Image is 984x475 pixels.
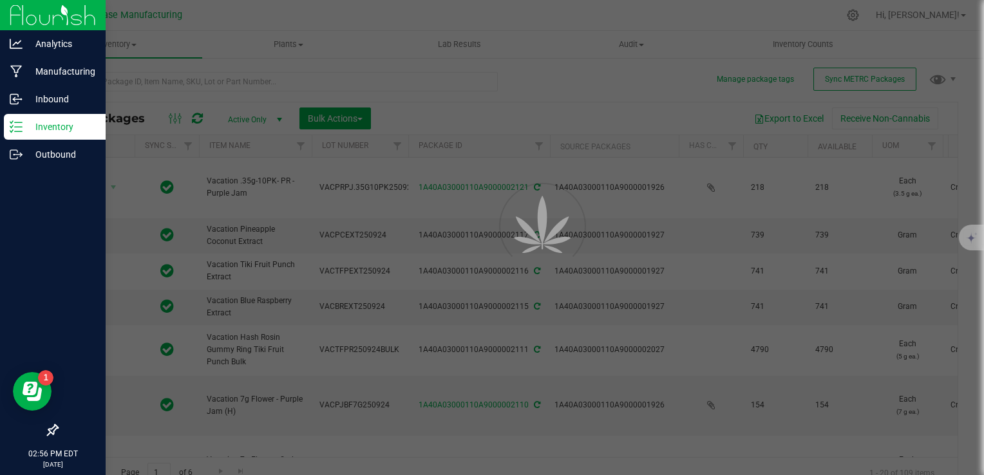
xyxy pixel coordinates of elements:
[23,36,100,51] p: Analytics
[6,448,100,460] p: 02:56 PM EDT
[10,37,23,50] inline-svg: Analytics
[38,370,53,386] iframe: Resource center unread badge
[23,147,100,162] p: Outbound
[10,148,23,161] inline-svg: Outbound
[10,93,23,106] inline-svg: Inbound
[23,119,100,135] p: Inventory
[10,120,23,133] inline-svg: Inventory
[23,91,100,107] p: Inbound
[10,65,23,78] inline-svg: Manufacturing
[13,372,52,411] iframe: Resource center
[6,460,100,469] p: [DATE]
[23,64,100,79] p: Manufacturing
